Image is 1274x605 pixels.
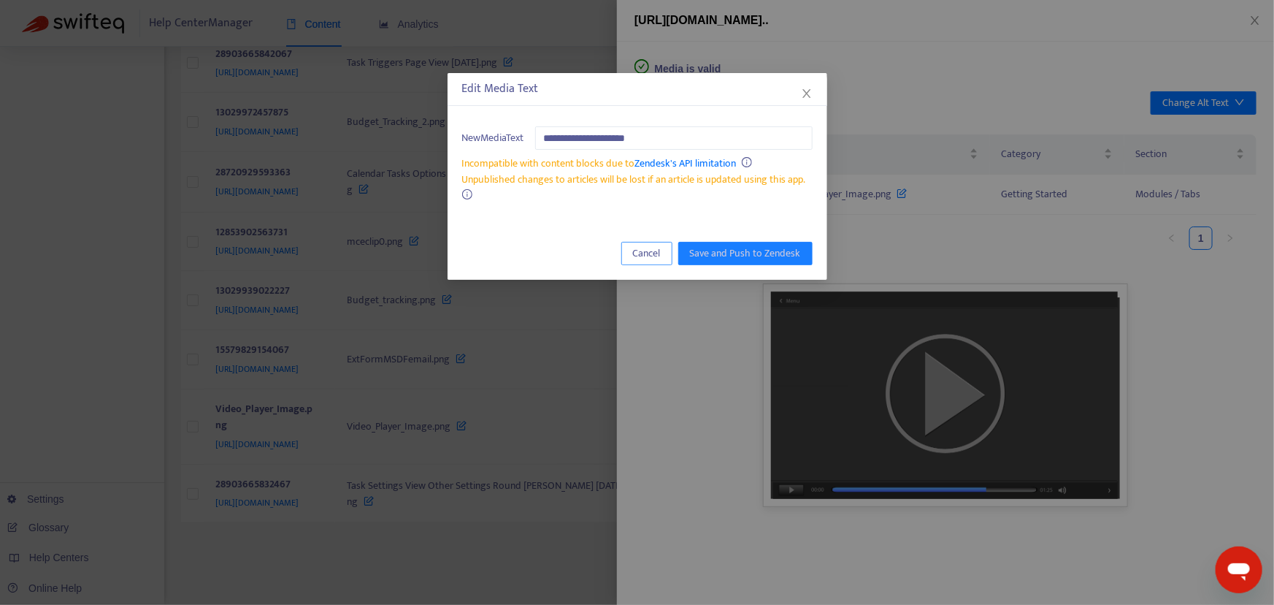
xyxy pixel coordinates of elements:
[633,246,661,262] span: Cancel
[1216,547,1262,593] iframe: Button to launch messaging window
[462,130,524,146] span: New Media Text
[462,189,472,199] span: info-circle
[742,157,752,167] span: info-circle
[462,80,813,98] div: Edit Media Text
[462,155,737,172] span: Incompatible with content blocks due to
[621,242,672,265] button: Cancel
[678,242,813,265] button: Save and Push to Zendesk
[801,88,813,99] span: close
[799,85,815,102] button: Close
[462,171,806,188] span: Unpublished changes to articles will be lost if an article is updated using this app.
[635,155,737,172] a: Zendesk's API limitation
